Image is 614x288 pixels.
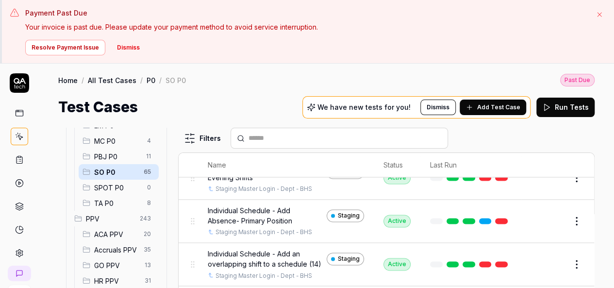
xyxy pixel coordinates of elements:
[166,75,186,85] div: SO P0
[198,153,374,177] th: Name
[94,167,138,177] span: SO P0
[327,253,364,265] a: Staging
[79,257,159,273] div: Drag to reorderGO PPV13
[25,8,587,18] h3: Payment Past Due
[143,197,155,209] span: 8
[420,153,521,177] th: Last Run
[94,245,138,255] span: Accruals PPV
[58,75,78,85] a: Home
[79,195,159,211] div: Drag to reorderTA P08
[94,276,139,286] span: HR PPV
[140,244,155,255] span: 35
[94,152,140,162] span: PBJ P0
[94,198,141,208] span: TA P0
[25,22,587,32] p: Your invoice is past due. Please update your payment method to avoid service interruption.
[79,149,159,164] div: Drag to reorderPBJ P011
[143,182,155,193] span: 0
[179,200,594,243] tr: Individual Schedule - Add Absence- Primary PositionStagingStaging Master Login - Dept - BHSActive
[94,183,141,193] span: SPOT P0
[8,266,31,281] a: New conversation
[79,226,159,242] div: Drag to reorderACA PPV20
[140,75,143,85] div: /
[208,205,323,226] span: Individual Schedule - Add Absence- Primary Position
[216,271,312,280] a: Staging Master Login - Dept - BHS
[216,185,312,193] a: Staging Master Login - Dept - BHS
[420,100,456,115] button: Dismiss
[327,209,364,222] a: Staging
[143,135,155,147] span: 4
[560,73,595,86] button: Past Due
[179,156,594,200] tr: Individual Schedule - 1 day and 1 Evening ShiftsStagingStaging Master Login - Dept - BHSActive
[79,180,159,195] div: Drag to reorderSPOT P00
[94,229,138,239] span: ACA PPV
[477,103,520,112] span: Add Test Case
[141,275,155,287] span: 31
[94,136,141,146] span: MC P0
[94,260,139,271] span: GO PPV
[140,166,155,178] span: 65
[216,228,312,237] a: Staging Master Login - Dept - BHS
[383,171,411,184] div: Active
[111,40,146,55] button: Dismiss
[142,151,155,162] span: 11
[159,75,162,85] div: /
[338,254,360,263] span: Staging
[79,242,159,257] div: Drag to reorderAccruals PPV35
[136,213,155,224] span: 243
[25,40,105,55] button: Resolve Payment Issue
[208,249,323,269] span: Individual Schedule - Add an overlapping shift to a schedule (14)
[140,228,155,240] span: 20
[560,74,595,86] div: Past Due
[383,258,411,271] div: Active
[383,215,411,227] div: Active
[374,153,420,177] th: Status
[147,75,155,85] a: P0
[86,214,134,224] span: PPV
[82,75,84,85] div: /
[88,75,136,85] a: All Test Cases
[338,211,360,220] span: Staging
[536,98,595,117] button: Run Tests
[179,243,594,286] tr: Individual Schedule - Add an overlapping shift to a schedule (14)StagingStaging Master Login - De...
[141,259,155,271] span: 13
[460,100,526,115] button: Add Test Case
[58,96,138,118] h1: Test Cases
[317,104,411,111] p: We have new tests for you!
[178,129,227,148] button: Filters
[70,211,159,226] div: Drag to reorderPPV243
[79,164,159,180] div: Drag to reorderSO P065
[79,133,159,149] div: Drag to reorderMC P04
